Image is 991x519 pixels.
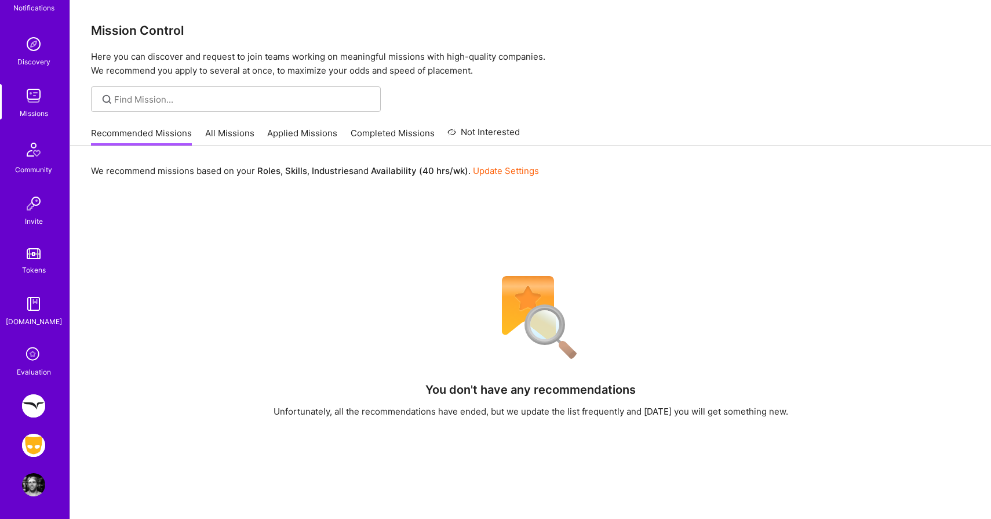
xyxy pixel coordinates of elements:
[22,192,45,215] img: Invite
[91,50,970,78] p: Here you can discover and request to join teams working on meaningful missions with high-quality ...
[22,292,45,315] img: guide book
[6,315,62,328] div: [DOMAIN_NAME]
[20,136,48,164] img: Community
[23,344,45,366] i: icon SelectionTeam
[20,107,48,119] div: Missions
[22,84,45,107] img: teamwork
[205,127,254,146] a: All Missions
[27,248,41,259] img: tokens
[371,165,468,176] b: Availability (40 hrs/wk)
[22,394,45,418] img: Freed: Product Designer for New iOS App
[91,127,192,146] a: Recommended Missions
[473,165,539,176] a: Update Settings
[114,93,372,106] input: Find Mission...
[22,473,45,496] img: User Avatar
[13,2,54,14] div: Notifications
[100,93,114,106] i: icon SearchGrey
[285,165,307,176] b: Skills
[17,366,51,378] div: Evaluation
[22,434,45,457] img: Grindr: Design
[91,165,539,177] p: We recommend missions based on your , , and .
[447,125,520,146] a: Not Interested
[312,165,354,176] b: Industries
[25,215,43,227] div: Invite
[267,127,337,146] a: Applied Missions
[351,127,435,146] a: Completed Missions
[17,56,50,68] div: Discovery
[19,473,48,496] a: User Avatar
[22,264,46,276] div: Tokens
[19,434,48,457] a: Grindr: Design
[425,383,636,397] h4: You don't have any recommendations
[274,405,788,418] div: Unfortunately, all the recommendations have ended, but we update the list frequently and [DATE] y...
[91,23,970,38] h3: Mission Control
[19,394,48,418] a: Freed: Product Designer for New iOS App
[482,268,580,367] img: No Results
[15,164,52,176] div: Community
[22,32,45,56] img: discovery
[257,165,280,176] b: Roles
